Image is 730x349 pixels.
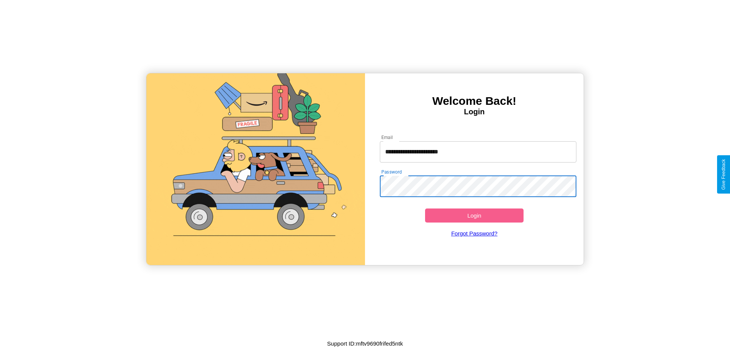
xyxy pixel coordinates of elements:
[365,107,584,116] h4: Login
[721,159,726,190] div: Give Feedback
[376,223,573,244] a: Forgot Password?
[365,95,584,107] h3: Welcome Back!
[146,73,365,265] img: gif
[327,338,403,349] p: Support ID: mftv9690frifed5ntk
[425,208,524,223] button: Login
[381,134,393,141] label: Email
[381,169,401,175] label: Password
